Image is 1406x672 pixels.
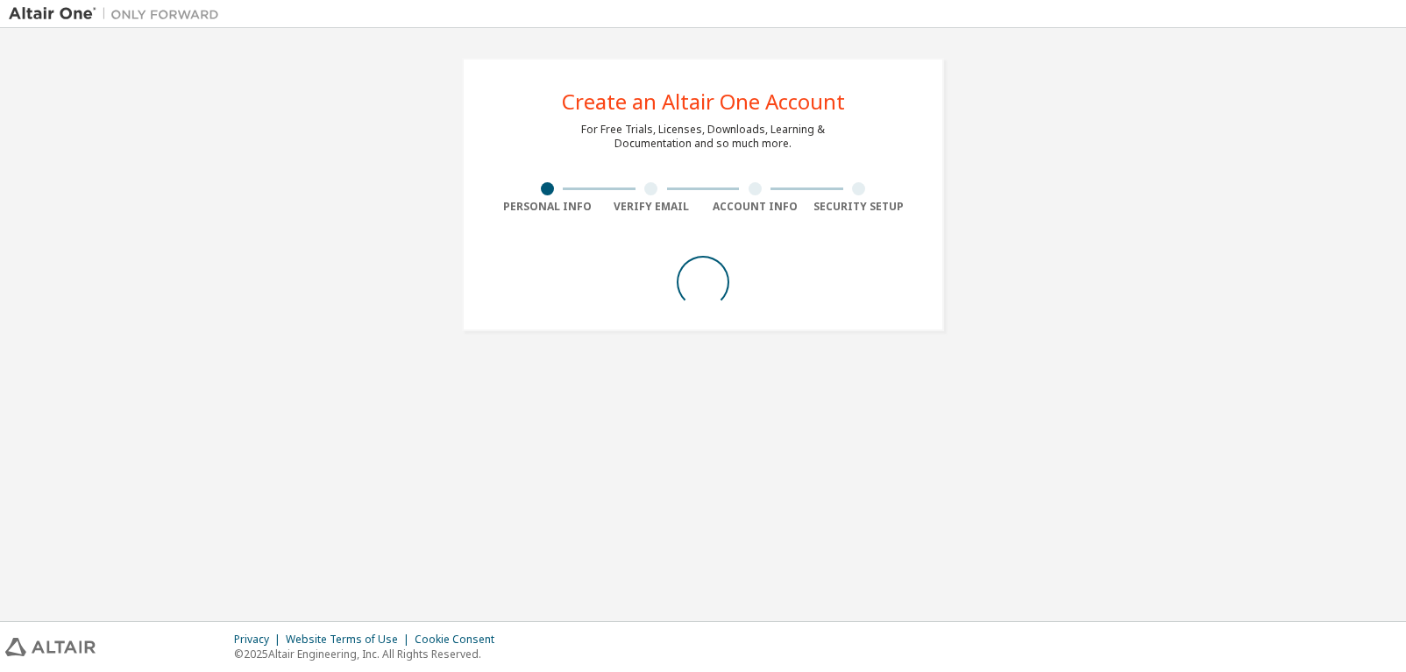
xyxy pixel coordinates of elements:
[9,5,228,23] img: Altair One
[286,633,415,647] div: Website Terms of Use
[562,91,845,112] div: Create an Altair One Account
[807,200,912,214] div: Security Setup
[5,638,96,656] img: altair_logo.svg
[703,200,807,214] div: Account Info
[234,647,505,661] p: © 2025 Altair Engineering, Inc. All Rights Reserved.
[581,123,825,151] div: For Free Trials, Licenses, Downloads, Learning & Documentation and so much more.
[495,200,600,214] div: Personal Info
[415,633,505,647] div: Cookie Consent
[234,633,286,647] div: Privacy
[600,200,704,214] div: Verify Email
